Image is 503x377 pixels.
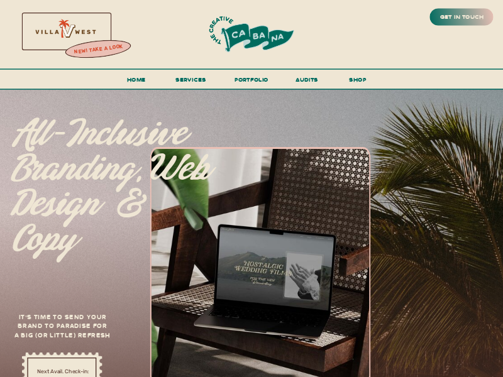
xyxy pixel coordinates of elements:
[175,75,206,83] span: services
[438,11,485,23] a: get in touch
[12,117,213,236] p: All-inclusive branding, web design & copy
[123,74,149,89] a: Home
[294,74,319,88] a: audits
[173,74,208,89] a: services
[13,312,113,344] h3: It's time to send your brand to paradise for a big (or little) refresh
[64,41,133,57] a: new! take a look
[232,74,272,89] a: portfolio
[338,74,378,88] a: shop
[28,367,98,374] a: Next Avail. Check-in:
